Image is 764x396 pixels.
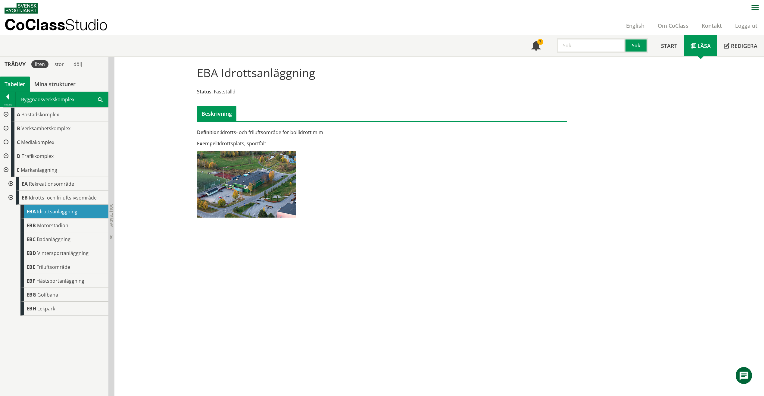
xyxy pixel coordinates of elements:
span: EBH [27,305,36,312]
div: Byggnadsverkskomplex [16,92,108,107]
div: Beskrivning [197,106,236,121]
a: Läsa [684,35,717,56]
span: Motorstadion [37,222,68,229]
span: D [17,153,20,159]
span: Lekpark [37,305,55,312]
span: Start [661,42,677,49]
div: dölj [70,60,86,68]
div: Trädvy [1,61,29,68]
a: Kontakt [695,22,728,29]
a: CoClassStudio [5,16,120,35]
span: Fastställd [214,88,235,95]
span: EBF [27,278,35,284]
span: B [17,125,20,132]
span: Badanläggning [37,236,70,243]
span: Verksamhetskomplex [21,125,70,132]
span: E [17,167,20,173]
span: Rekreationsområde [29,181,74,187]
a: Start [654,35,684,56]
span: EBD [27,250,36,256]
span: EBC [27,236,36,243]
span: Status: [197,88,213,95]
span: Bostadskomplex [21,111,59,118]
span: Friluftsområde [36,264,70,270]
span: Definition: [197,129,221,136]
a: Mina strukturer [30,77,80,92]
span: Notifikationer [531,42,541,51]
span: C [17,139,20,146]
span: EBB [27,222,36,229]
div: stor [51,60,67,68]
span: Läsa [697,42,711,49]
span: Idrotts- och friluftslivsområde [29,194,97,201]
span: Mediakomplex [21,139,54,146]
span: Golfbana [37,291,58,298]
p: CoClass [5,21,108,28]
span: Hästsportanläggning [36,278,84,284]
span: EBE [27,264,35,270]
a: 3 [525,35,547,56]
div: liten [31,60,48,68]
a: English [619,22,651,29]
div: 3 [537,39,543,45]
span: Dölj trädvy [109,203,114,227]
h1: EBA Idrottsanläggning [197,66,315,79]
img: Svensk Byggtjänst [5,3,38,14]
span: Vintersportanläggning [37,250,89,256]
span: Sök i tabellen [98,96,103,102]
span: EBG [27,291,36,298]
a: Om CoClass [651,22,695,29]
span: Redigera [731,42,757,49]
img: eba-idrottsanlaggning.jpg [197,151,296,218]
span: Idrottsanläggning [37,208,77,215]
div: Tillbaka [0,102,15,107]
span: Markanläggning [21,167,57,173]
a: Redigera [717,35,764,56]
a: Logga ut [728,22,764,29]
span: Trafikkomplex [22,153,54,159]
span: A [17,111,20,118]
span: EA [22,181,28,187]
div: idrotts- och friluftsområde för bollidrott m m [197,129,441,136]
button: Sök [625,38,648,53]
span: EB [22,194,28,201]
div: Idrottsplats, sportfält [197,140,441,147]
span: Studio [65,16,108,33]
input: Sök [557,38,625,53]
span: EBA [27,208,36,215]
span: Exempel: [197,140,218,147]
